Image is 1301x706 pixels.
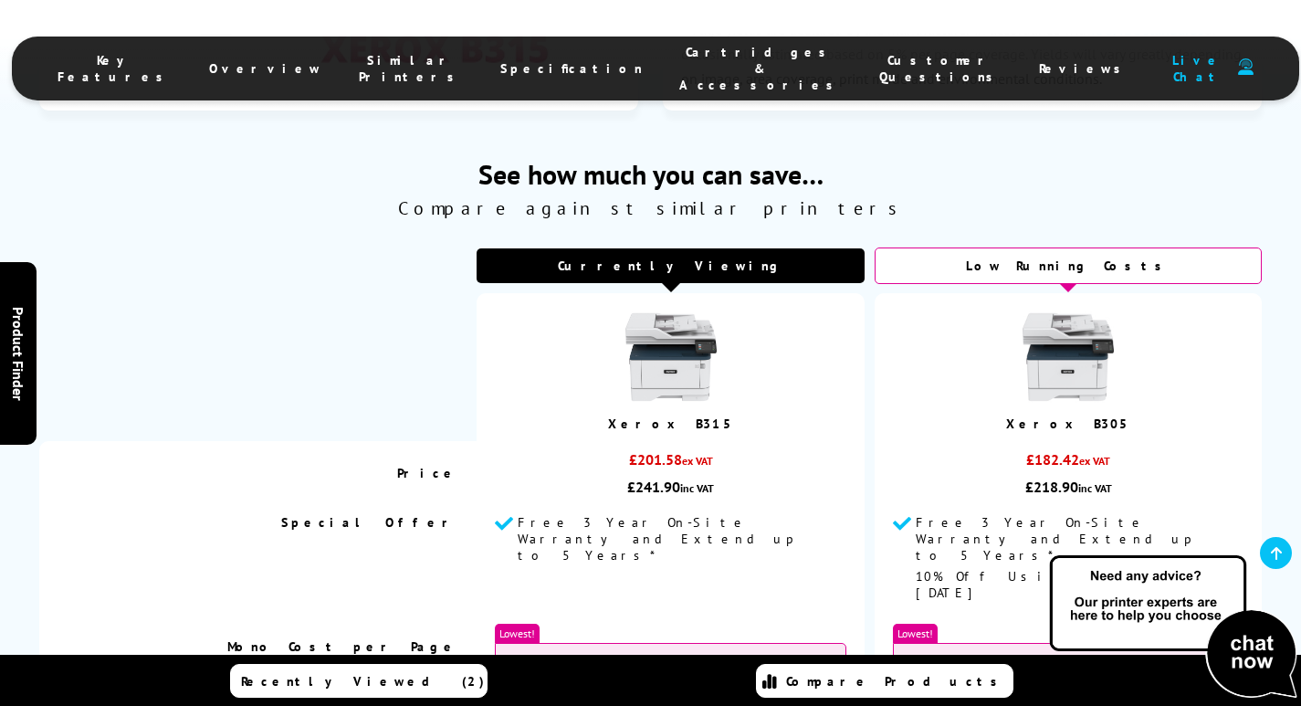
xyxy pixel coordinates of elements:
[241,673,485,690] span: Recently Viewed (2)
[495,450,845,478] div: £201.58
[608,416,734,432] a: Xerox B315
[875,248,1262,284] div: Low Running Costs
[58,52,173,85] span: Key Features
[39,156,1263,192] span: See how much you can save…
[1167,52,1229,85] span: Live Chat
[281,514,458,531] span: Special Offer
[1006,416,1130,432] a: Xerox B305
[518,514,802,564] span: Free 3 Year On-Site Warranty and Extend up to 5 Years*
[209,60,322,77] span: Overview
[916,568,1239,601] span: 10% Off Using Coupon Code [DATE]
[916,514,1200,564] span: Free 3 Year On-Site Warranty and Extend up to 5 Years*
[1045,553,1301,702] img: Open Live Chat window
[625,311,717,403] img: Xerox-B315-Front-Med.jpg
[9,306,27,400] span: Product Finder
[1238,58,1254,76] img: user-headset-duotone.svg
[1039,60,1130,77] span: Reviews
[495,643,845,683] div: 1.3p per mono page
[893,624,938,643] span: Lowest!
[359,52,464,85] span: Similar Printers
[756,664,1013,698] a: Compare Products
[397,465,458,481] span: Price
[679,44,843,93] span: Cartridges & Accessories
[495,624,540,643] span: Lowest!
[1023,311,1114,403] img: Xerox-B305-Front-Small.jpg
[786,673,1007,690] span: Compare Products
[477,248,864,283] div: Currently Viewing
[893,643,1243,683] div: 1.3p per mono page
[500,60,643,77] span: Specification
[39,196,1263,220] span: Compare against similar printers
[1078,481,1112,495] span: inc VAT
[495,478,845,496] div: £241.90
[893,478,1243,496] div: £218.90
[682,454,713,468] span: ex VAT
[680,481,714,495] span: inc VAT
[230,664,488,698] a: Recently Viewed (2)
[1079,454,1110,468] span: ex VAT
[227,638,458,655] span: Mono Cost per Page
[893,450,1243,478] div: £182.42
[879,52,1002,85] span: Customer Questions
